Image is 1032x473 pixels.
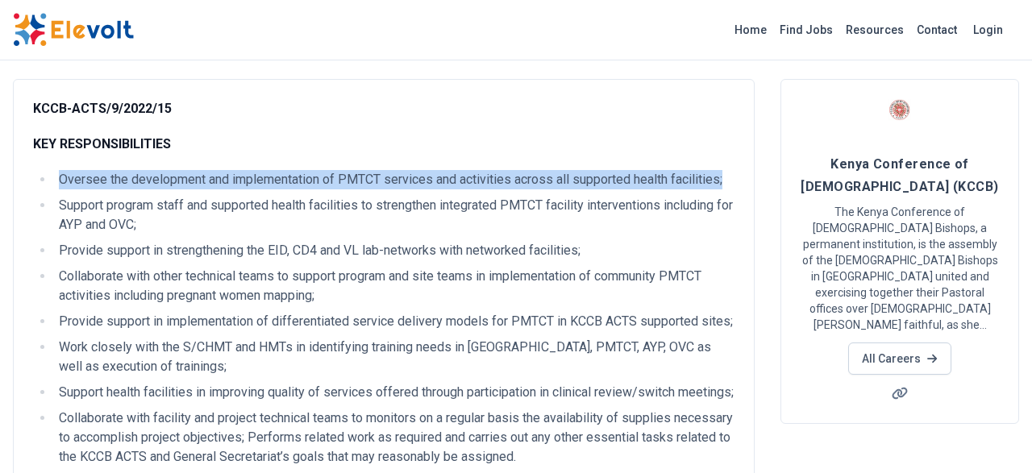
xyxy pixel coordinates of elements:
[33,101,172,116] strong: KCCB-ACTS/9/2022/15
[54,170,734,189] li: Oversee the development and implementation of PMTCT services and activities across all supported ...
[951,396,1032,473] iframe: Chat Widget
[773,17,839,43] a: Find Jobs
[54,312,734,331] li: Provide support in implementation of differentiated service delivery models for PMTCT in KCCB ACT...
[728,17,773,43] a: Home
[13,13,134,47] img: Elevolt
[33,136,171,151] strong: KEY RESPONSIBILITIES
[839,17,910,43] a: Resources
[801,204,999,333] p: The Kenya Conference of [DEMOGRAPHIC_DATA] Bishops, a permanent institution, is the assembly of t...
[848,342,951,375] a: All Careers
[963,14,1013,46] a: Login
[54,196,734,234] li: Support program staff and supported health facilities to strengthen integrated PMTCT facility int...
[54,267,734,305] li: Collaborate with other technical teams to support program and site teams in implementation of com...
[801,156,998,194] span: Kenya Conference of [DEMOGRAPHIC_DATA] (KCCB)
[880,99,920,139] img: Kenya Conference of Catholic Bishops (KCCB)
[54,338,734,376] li: Work closely with the S/CHMT and HMTs in identifying training needs in [GEOGRAPHIC_DATA], PMTCT, ...
[54,409,734,467] li: Collaborate with facility and project technical teams to monitors on a regular basis the availabi...
[54,241,734,260] li: Provide support in strengthening the EID, CD4 and VL lab-networks with networked facilities;
[910,17,963,43] a: Contact
[54,383,734,402] li: Support health facilities in improving quality of services offered through participation in clini...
